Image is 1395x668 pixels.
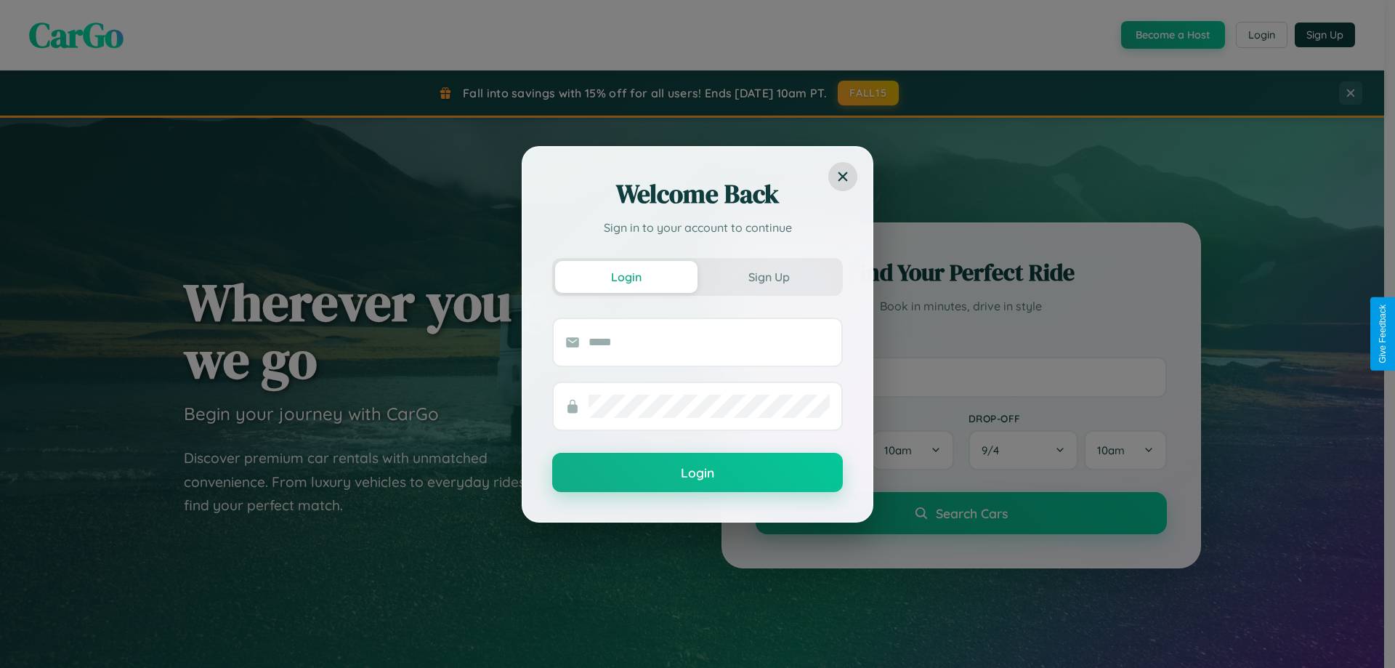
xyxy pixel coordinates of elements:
[552,453,843,492] button: Login
[697,261,840,293] button: Sign Up
[1378,305,1388,363] div: Give Feedback
[552,177,843,212] h2: Welcome Back
[552,219,843,236] p: Sign in to your account to continue
[555,261,697,293] button: Login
